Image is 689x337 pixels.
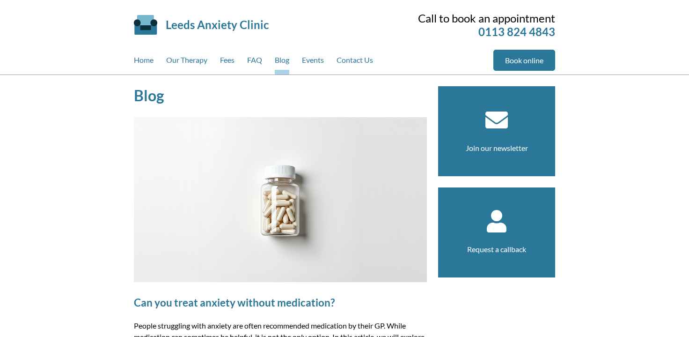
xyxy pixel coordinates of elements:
a: Book online [493,50,555,71]
img: Clear plastic bottles with capsules [134,117,427,282]
a: Request a callback [467,245,526,254]
a: 0113 824 4843 [478,25,555,38]
a: Blog [275,50,289,75]
a: Home [134,50,154,75]
a: Contact Us [337,50,373,75]
a: FAQ [247,50,262,75]
a: Can you treat anxiety without medication? [134,296,335,309]
a: Leeds Anxiety Clinic [166,18,269,31]
a: Join our newsletter [466,143,528,152]
a: Events [302,50,324,75]
a: Our Therapy [166,50,207,75]
a: Fees [220,50,235,75]
h1: Blog [134,86,427,105]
